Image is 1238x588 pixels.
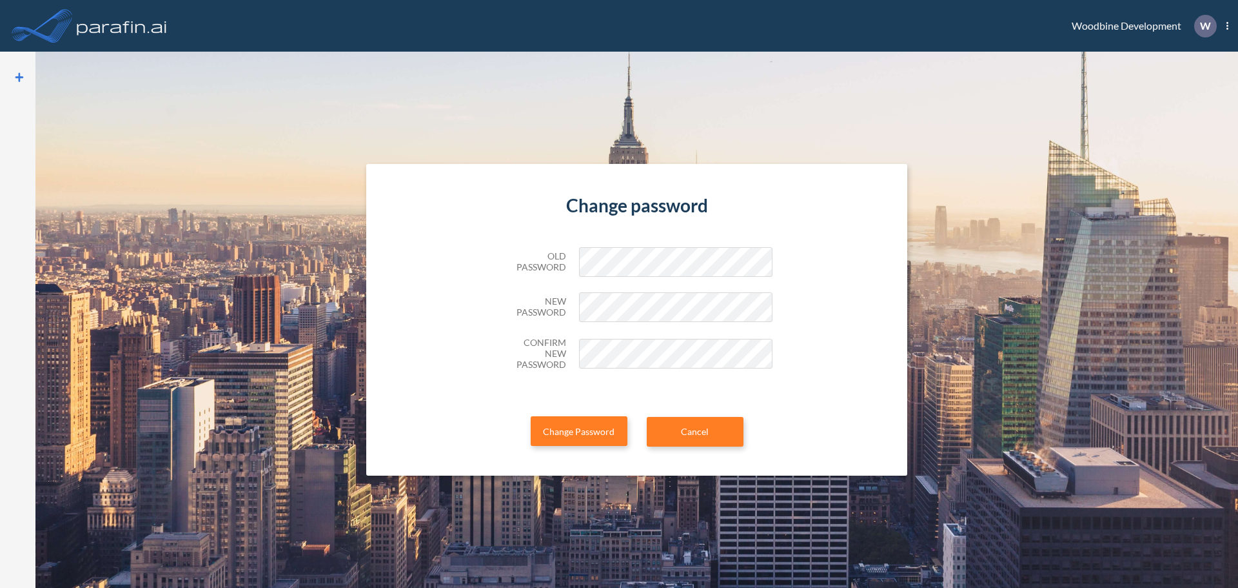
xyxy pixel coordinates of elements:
h5: New Password [502,296,566,318]
h5: Confirm New Password [502,338,566,370]
h5: Old Password [502,251,566,273]
a: Cancel [647,417,743,447]
img: logo [74,13,170,39]
p: W [1200,20,1211,32]
h4: Change password [502,195,772,217]
div: Woodbine Development [1052,15,1228,37]
button: Change Password [531,416,627,446]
